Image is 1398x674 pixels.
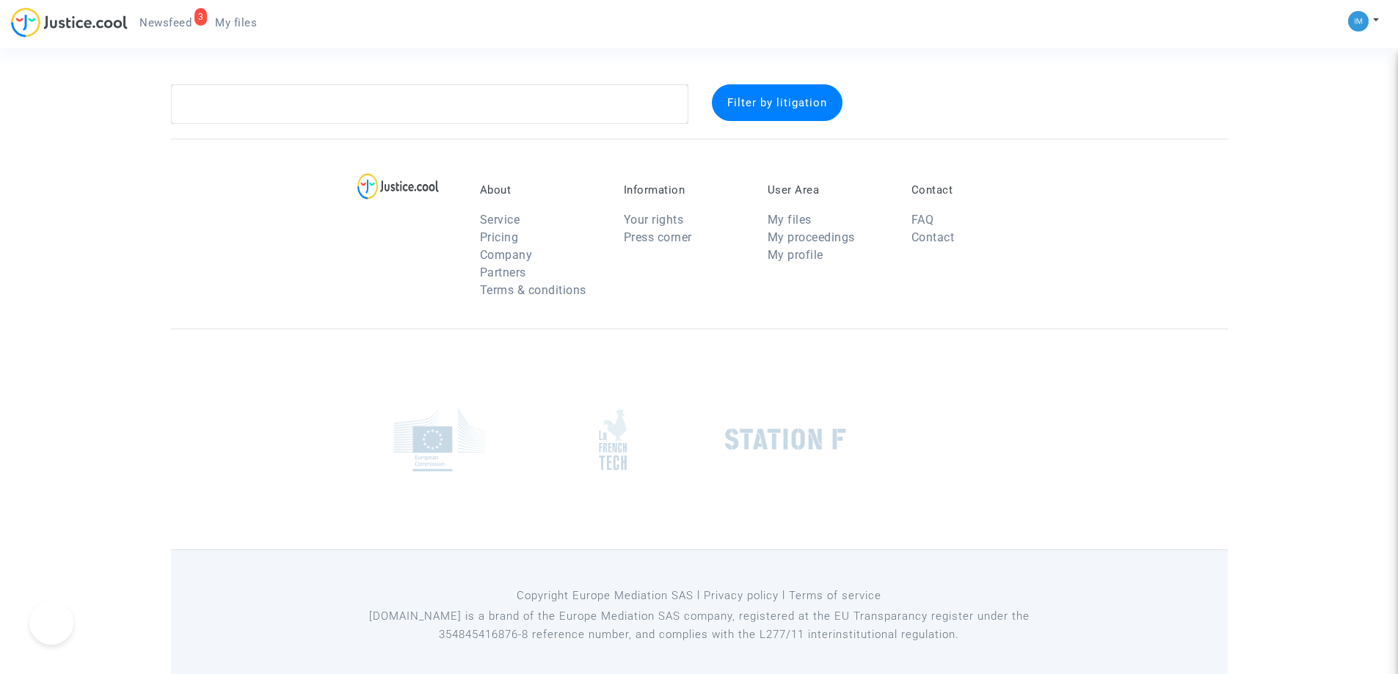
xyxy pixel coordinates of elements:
[727,96,827,109] span: Filter by litigation
[480,183,602,197] p: About
[357,173,439,199] img: logo-lg.svg
[365,587,1033,605] p: Copyright Europe Mediation SAS l Privacy policy l Terms of service
[11,7,128,37] img: jc-logo.svg
[139,16,192,29] span: Newsfeed
[624,213,684,227] a: Your rights
[768,213,812,227] a: My files
[1348,11,1369,32] img: a105443982b9e25553e3eed4c9f672e7
[911,213,934,227] a: FAQ
[599,409,627,471] img: french_tech.png
[725,428,846,450] img: stationf.png
[624,183,746,197] p: Information
[480,265,526,279] a: Partners
[480,230,519,244] a: Pricing
[768,248,823,262] a: My profile
[215,16,257,29] span: My files
[203,12,269,34] a: My files
[480,283,586,297] a: Terms & conditions
[768,230,855,244] a: My proceedings
[365,607,1033,644] p: [DOMAIN_NAME] is a brand of the Europe Mediation SAS company, registered at the EU Transparancy r...
[29,601,73,645] iframe: Help Scout Beacon - Open
[911,230,955,244] a: Contact
[194,8,208,26] div: 3
[911,183,1033,197] p: Contact
[624,230,692,244] a: Press corner
[394,408,486,472] img: europe_commision.png
[128,12,203,34] a: 3Newsfeed
[768,183,889,197] p: User Area
[480,248,533,262] a: Company
[480,213,520,227] a: Service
